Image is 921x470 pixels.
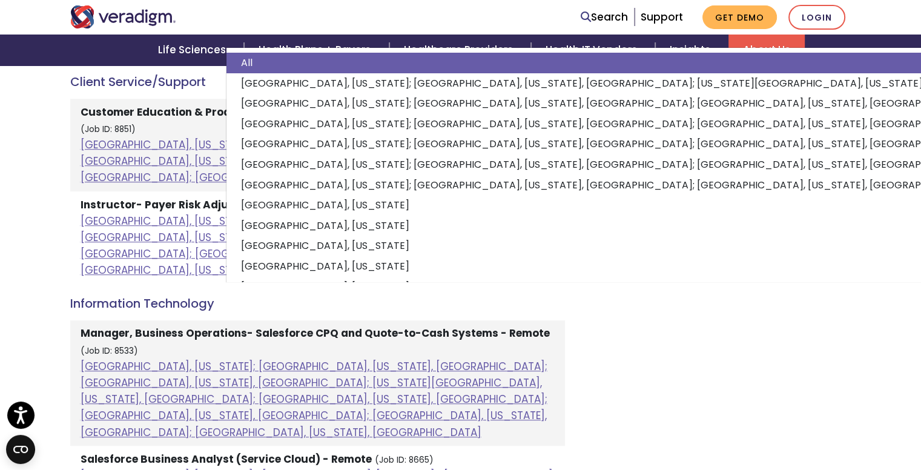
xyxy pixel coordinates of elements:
a: Login [788,5,845,30]
strong: Instructor- Payer Risk Adjustment - Remote [81,197,319,212]
a: Health Plans + Payers [244,35,389,65]
h4: Client Service/Support [70,74,565,89]
strong: Salesforce Business Analyst (Service Cloud) - Remote [81,452,372,466]
small: (Job ID: 8851) [81,124,136,135]
small: (Job ID: 8533) [81,345,138,357]
small: (Job ID: 8665) [375,454,434,466]
a: Healthcare Providers [389,35,531,65]
a: Support [641,10,683,24]
a: [GEOGRAPHIC_DATA], [US_STATE]; [GEOGRAPHIC_DATA], [US_STATE], [GEOGRAPHIC_DATA]; [GEOGRAPHIC_DATA... [81,359,547,440]
h4: Information Technology [70,296,565,311]
a: Insights [655,35,728,65]
button: Open CMP widget [6,435,35,464]
a: [GEOGRAPHIC_DATA], [US_STATE]; [GEOGRAPHIC_DATA], [US_STATE], [GEOGRAPHIC_DATA]; [GEOGRAPHIC_DATA... [81,137,547,185]
img: Veradigm logo [70,5,176,28]
a: Get Demo [702,5,777,29]
strong: Manager, Business Operations- Salesforce CPQ and Quote-to-Cash Systems - Remote [81,326,550,340]
a: Life Sciences [144,35,244,65]
a: Search [581,9,628,25]
a: Health IT Vendors [531,35,655,65]
a: About Us [728,35,805,65]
